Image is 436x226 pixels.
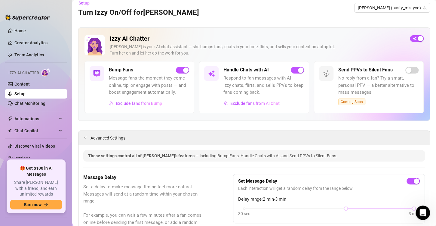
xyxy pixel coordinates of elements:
[223,66,269,74] h5: Handle Chats with AI
[223,75,304,96] span: Respond to fan messages with AI — Izzy chats, flirts, and sells PPVs to keep fans coming back.
[224,101,228,105] img: svg%3e
[223,99,280,108] button: Exclude fans from AI Chat
[338,99,365,105] span: Coming Soon
[8,129,12,133] img: Chat Copilot
[14,52,44,57] a: Team Analytics
[423,6,427,10] span: team
[41,68,51,77] img: AI Chatter
[238,210,250,217] div: 30 sec
[91,135,125,141] span: Advanced Settings
[238,178,277,184] strong: Set Message Delay
[14,101,45,106] a: Chat Monitoring
[110,35,405,42] h2: Izzy AI Chatter
[83,136,87,140] span: expanded
[8,70,39,76] span: Izzy AI Chatter
[14,82,30,86] a: Content
[84,35,105,55] img: Izzy AI Chatter
[195,153,337,158] span: — including Bump Fans, Handle Chats with AI, and Send PPVs to Silent Fans.
[83,174,203,181] h5: Message Delay
[14,114,57,124] span: Automations
[78,1,90,5] span: Setup
[338,75,419,96] span: No reply from a fan? Try a smart, personal PPV — a better alternative to mass messages.
[230,101,279,106] span: Exclude fans from AI Chat
[78,8,199,17] h3: Turn Izzy On/Off for [PERSON_NAME]
[358,3,426,12] span: Misty (busty_mistyxo)
[14,144,55,149] a: Discover Viral Videos
[110,44,405,56] div: [PERSON_NAME] is your AI chat assistant — she bumps fans, chats in your tone, flirts, and sells y...
[409,210,419,217] div: 3 min
[338,66,393,74] h5: Send PPVs to Silent Fans
[14,38,63,48] a: Creator Analytics
[109,99,162,108] button: Exclude fans from Bump
[10,180,62,197] span: Share [PERSON_NAME] with a friend, and earn unlimited rewards
[93,70,100,77] img: svg%3e
[83,134,91,141] div: expanded
[14,126,57,136] span: Chat Copilot
[323,70,330,77] img: svg%3e
[116,101,162,106] span: Exclude fans from Bump
[238,185,420,192] span: Each interaction will get a random delay from the range below.
[109,66,133,74] h5: Bump Fans
[238,196,420,203] span: Delay range: 2 min - 3 min
[24,202,41,207] span: Earn now
[5,14,50,20] img: logo-BBDzfeDw.svg
[416,206,430,220] iframe: Intercom live chat
[8,116,13,121] span: thunderbolt
[14,156,30,161] a: Settings
[109,75,189,96] span: Message fans the moment they come online, tip, or engage with posts — and boost engagement automa...
[44,202,48,207] span: arrow-right
[208,70,215,77] img: svg%3e
[10,200,62,209] button: Earn nowarrow-right
[109,101,113,105] img: svg%3e
[10,165,62,177] span: 🎁 Get $100 in AI Messages
[14,28,26,33] a: Home
[14,91,26,96] a: Setup
[88,153,195,158] span: These settings control all of [PERSON_NAME]'s features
